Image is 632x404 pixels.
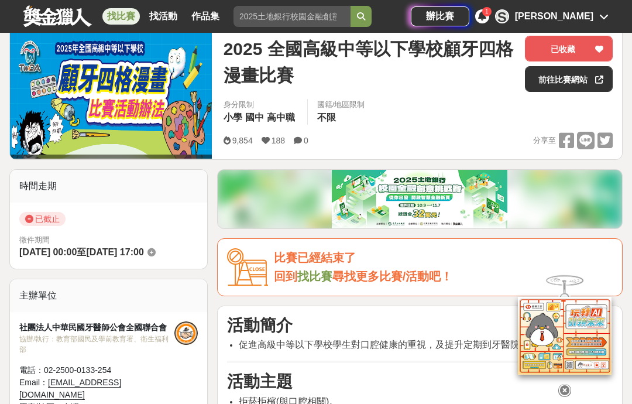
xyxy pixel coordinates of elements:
div: [PERSON_NAME] [515,9,593,23]
span: 至 [77,247,86,257]
span: 188 [272,136,285,145]
div: Email： [19,376,174,401]
span: 促進高級中等以下學校學生對口腔健康的重視，及提升定期到牙醫院所保健的習慣。 [239,340,585,350]
div: 身分限制 [224,99,298,111]
div: 時間走期 [10,170,207,203]
a: 找活動 [145,8,182,25]
span: 2025 全國高級中等以下學校顧牙四格漫畫比賽 [224,36,516,88]
a: 找比賽 [297,270,332,283]
button: 已收藏 [525,36,613,61]
img: Cover Image [10,30,212,155]
a: 前往比賽網站 [525,66,613,92]
span: 徵件期間 [19,235,50,244]
img: 384a3c2b-a743-4c00-969e-16378ea05cf2.png [332,170,507,228]
span: 尋找更多比賽/活動吧！ [332,270,453,283]
strong: 活動簡介 [227,316,293,334]
input: 2025土地銀行校園金融創意挑戰賽：從你出發 開啟智慧金融新頁 [233,6,351,27]
span: [DATE] 00:00 [19,247,77,257]
span: 0 [304,136,308,145]
a: 找比賽 [102,8,140,25]
div: 協辦/執行： 教育部國民及學前教育署、衛生福利部 [19,334,174,355]
div: 電話： 02-2500-0133-254 [19,364,174,376]
a: 辦比賽 [411,6,469,26]
span: 1 [485,8,489,15]
strong: 活動主題 [227,372,293,391]
span: 已截止 [19,212,66,226]
span: 國中 [245,112,264,122]
span: 小學 [224,112,242,122]
div: 國籍/地區限制 [317,99,365,111]
a: 作品集 [187,8,224,25]
div: 主辦單位 [10,279,207,312]
span: 分享至 [533,132,556,149]
img: d2146d9a-e6f6-4337-9592-8cefde37ba6b.png [518,296,612,374]
span: 9,854 [232,136,253,145]
span: 回到 [274,270,297,283]
span: [DATE] 17:00 [86,247,143,257]
span: 高中職 [267,112,295,122]
div: 社團法人中華民國牙醫師公會全國聯合會 [19,321,174,334]
div: 比賽已經結束了 [274,248,613,268]
span: 不限 [317,112,336,122]
img: Icon [227,248,268,286]
div: S [495,9,509,23]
